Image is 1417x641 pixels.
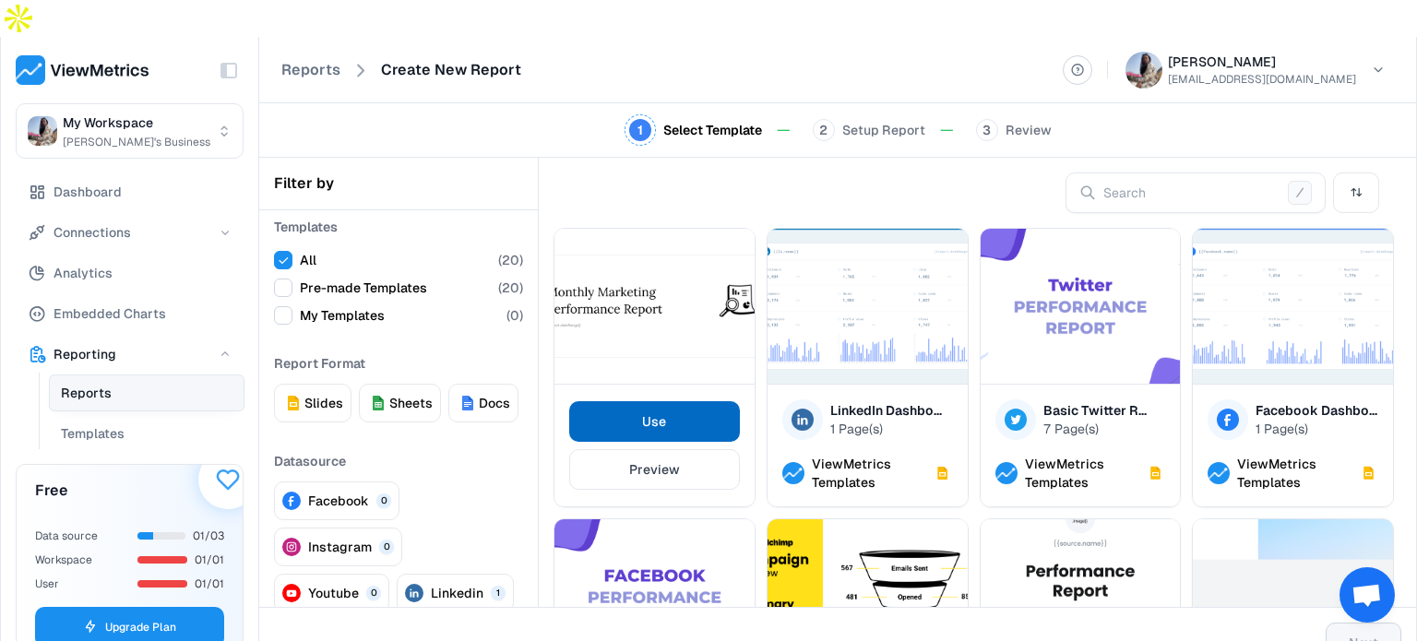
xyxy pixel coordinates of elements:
[35,576,59,591] span: User
[16,336,244,373] button: Reporting
[642,410,666,433] span: Use
[982,121,991,139] span: 3
[61,422,125,445] span: Templates
[274,172,334,195] h3: Filter by
[300,251,316,269] span: All
[274,481,399,520] button: Facebook0
[1168,71,1356,88] p: [EMAIL_ADDRESS][DOMAIN_NAME]
[389,394,433,412] span: sheets
[16,214,244,251] button: Connections
[366,586,381,600] span: 0
[819,121,828,139] span: 2
[308,492,369,510] span: Facebook
[379,540,394,554] span: 0
[259,452,538,470] h3: Datasource
[663,121,762,139] span: Select Template
[498,279,523,297] span: ( 20 )
[54,303,166,325] span: Embedded Charts
[637,121,643,139] span: 1
[554,228,756,507] div: Monthly Marketing ReportUsePreview
[629,458,680,481] span: Preview
[193,528,224,544] span: 01/03
[1006,121,1052,139] span: Review
[1168,53,1356,71] h6: [PERSON_NAME]
[274,306,292,325] button: My Templates(0)
[981,229,1181,384] img: Basic Twitter Report
[376,493,391,508] span: 0
[397,574,514,612] button: Linkedin1
[300,279,427,297] span: Pre-made Templates
[16,55,149,85] img: ViewMetrics's logo with text
[308,584,359,602] span: Youtube
[16,173,244,210] button: Dashboard
[16,295,244,332] button: Embedded Charts
[195,576,224,592] span: 01/01
[54,181,122,203] span: Dashboard
[1340,567,1395,623] div: Open chat
[274,528,402,566] button: Instagram0
[1193,229,1393,384] img: Facebook Dashboard
[1192,228,1394,507] div: Facebook DashboardFacebook Dashbo...1 Page(s)ViewMetrics TemplatesViewMetrics Templates
[274,279,292,297] button: Pre-made Templates(20)
[842,121,925,139] span: Setup Report
[16,255,244,291] button: Analytics
[569,449,740,490] button: Preview
[259,354,538,373] h3: Report Format
[300,306,385,325] span: My Templates
[554,229,755,384] img: Monthly Marketing Report
[259,218,538,236] h3: Templates
[768,229,968,384] img: LinkedIn Dashboard
[61,382,112,404] span: Reports
[274,251,292,269] button: All(20)
[54,221,131,243] span: Connections
[259,114,1416,146] nav: Progress
[54,343,116,365] span: Reporting
[274,384,351,422] button: slides
[63,112,153,134] span: My Workspace
[281,59,340,81] a: Reports
[49,415,244,452] button: Templates
[35,480,68,502] h3: Free
[54,262,113,284] span: Analytics
[281,55,1052,85] nav: breadcrumb
[304,394,343,412] span: slides
[274,574,389,612] button: Youtube0
[431,584,483,602] span: Linkedin
[491,586,506,600] span: 1
[35,528,98,543] span: Data source
[49,374,244,411] button: Reports
[63,134,210,150] span: [PERSON_NAME]'s Business
[980,228,1182,507] div: Basic Twitter ReportBasic Twitter R...7 Page(s)ViewMetrics TemplatesViewMetrics Templates
[1125,52,1162,89] img: Nilomee Garach
[498,251,523,269] span: ( 20 )
[767,228,969,507] div: LinkedIn DashboardLinkedIn Dashbo...1 Page(s)ViewMetrics TemplatesViewMetrics Templates
[28,116,57,146] img: My Workspace
[35,552,92,567] span: Workspace
[359,384,441,422] button: sheets
[308,538,372,556] span: Instagram
[195,552,224,568] span: 01/01
[448,384,518,422] button: docs
[381,59,521,81] a: Create New Report
[1103,180,1280,206] input: Search
[569,401,740,442] button: Use
[506,306,523,325] span: ( 0 )
[479,394,510,412] span: docs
